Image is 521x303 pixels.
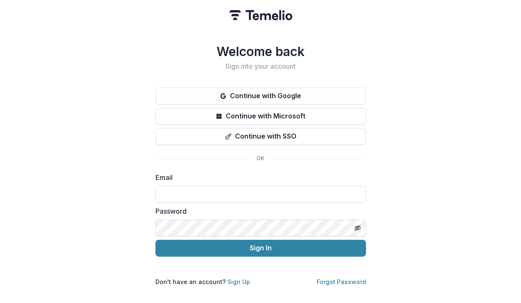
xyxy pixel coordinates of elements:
[227,278,250,285] a: Sign Up
[155,108,366,125] button: Continue with Microsoft
[317,278,366,285] a: Forgot Password
[155,88,366,105] button: Continue with Google
[155,128,366,145] button: Continue with SSO
[155,206,361,216] label: Password
[155,172,361,182] label: Email
[155,62,366,70] h2: Sign into your account
[351,221,364,235] button: Toggle password visibility
[155,240,366,257] button: Sign In
[229,10,292,20] img: Temelio
[155,277,250,286] p: Don't have an account?
[155,44,366,59] h1: Welcome back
